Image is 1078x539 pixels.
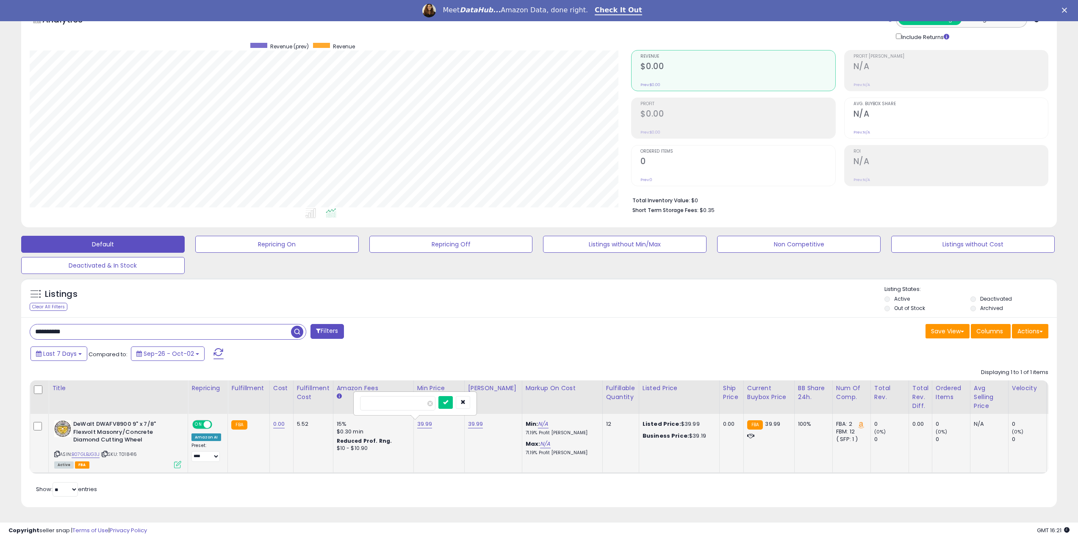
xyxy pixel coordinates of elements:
div: Close [1062,8,1070,13]
span: ROI [854,149,1048,154]
small: Prev: $0.00 [640,82,660,87]
div: $39.99 [643,420,713,428]
p: 71.19% Profit [PERSON_NAME] [526,450,596,456]
h5: Listings [45,288,78,300]
div: Cost [273,384,290,393]
div: Fulfillable Quantity [606,384,635,402]
div: $10 - $10.90 [337,445,407,452]
label: Deactivated [980,295,1012,302]
div: Preset: [191,443,221,462]
label: Active [894,295,910,302]
p: Listing States: [884,285,1057,293]
span: 2025-10-10 16:21 GMT [1037,526,1070,534]
a: 39.99 [417,420,432,428]
div: 0 [1012,436,1046,443]
h2: N/A [854,156,1048,168]
small: Prev: N/A [854,82,870,87]
a: Check It Out [595,6,642,15]
div: seller snap | | [8,527,147,535]
div: $39.19 [643,432,713,440]
h2: $0.00 [640,61,835,73]
a: 0.00 [273,420,285,428]
div: Ship Price [723,384,740,402]
span: $0.35 [700,206,715,214]
i: DataHub... [460,6,501,14]
button: Listings without Cost [891,236,1055,253]
small: FBA [231,420,247,430]
div: ASIN: [54,420,181,467]
div: Listed Price [643,384,716,393]
span: 39.99 [765,420,780,428]
small: Prev: $0.00 [640,130,660,135]
div: 0 [936,436,970,443]
b: Max: [526,440,540,448]
div: Fulfillment [231,384,266,393]
button: Non Competitive [717,236,881,253]
a: N/A [538,420,548,428]
b: DeWalt DWAFV8900 9" x 7/8" Flexvolt Masonry/Concrete Diamond Cutting Wheel [73,420,176,446]
div: Markup on Cost [526,384,599,393]
label: Archived [980,304,1003,312]
div: 0 [1012,420,1046,428]
div: [PERSON_NAME] [468,384,518,393]
button: Listings without Min/Max [543,236,707,253]
button: Deactivated & In Stock [21,257,185,274]
span: Compared to: [89,350,127,358]
span: Sep-26 - Oct-02 [144,349,194,358]
a: B07GLBJG3J [72,451,100,458]
a: Privacy Policy [110,526,147,534]
button: Last 7 Days [30,346,87,361]
small: Prev: N/A [854,130,870,135]
b: Reduced Prof. Rng. [337,437,392,444]
small: Amazon Fees. [337,393,342,400]
a: 39.99 [468,420,483,428]
li: $0 [632,195,1042,205]
img: 51hGNpIuv5L._SL40_.jpg [54,420,71,437]
small: (0%) [1012,428,1024,435]
span: | SKU: T018416 [101,451,137,458]
button: Repricing Off [369,236,533,253]
span: Ordered Items [640,149,835,154]
small: Prev: 0 [640,177,652,182]
b: Short Term Storage Fees: [632,207,698,214]
button: Default [21,236,185,253]
div: Ordered Items [936,384,967,402]
small: (0%) [936,428,948,435]
div: 0.00 [723,420,737,428]
a: Terms of Use [72,526,108,534]
div: Repricing [191,384,224,393]
div: Clear All Filters [30,303,67,311]
div: Avg Selling Price [974,384,1005,411]
div: Velocity [1012,384,1043,393]
b: Min: [526,420,538,428]
div: 0 [874,420,909,428]
small: (0%) [874,428,886,435]
span: Last 7 Days [43,349,77,358]
div: 0 [936,420,970,428]
div: N/A [974,420,1002,428]
button: Repricing On [195,236,359,253]
th: The percentage added to the cost of goods (COGS) that forms the calculator for Min & Max prices. [522,380,602,414]
span: Profit [PERSON_NAME] [854,54,1048,59]
div: Num of Comp. [836,384,867,402]
h2: N/A [854,61,1048,73]
div: Meet Amazon Data, done right. [443,6,588,14]
img: Profile image for Georgie [422,4,436,17]
div: ( SFP: 1 ) [836,436,864,443]
span: Show: entries [36,485,97,493]
span: FBA [75,461,89,469]
button: Save View [926,324,970,338]
span: ON [193,421,204,428]
b: Total Inventory Value: [632,197,690,204]
div: Displaying 1 to 1 of 1 items [981,369,1048,377]
div: Current Buybox Price [747,384,791,402]
span: Columns [976,327,1003,335]
b: Business Price: [643,432,689,440]
span: Profit [640,102,835,106]
div: Total Rev. Diff. [912,384,928,411]
div: 0 [874,436,909,443]
div: $0.30 min [337,428,407,436]
span: All listings currently available for purchase on Amazon [54,461,74,469]
button: Sep-26 - Oct-02 [131,346,205,361]
button: Filters [310,324,344,339]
